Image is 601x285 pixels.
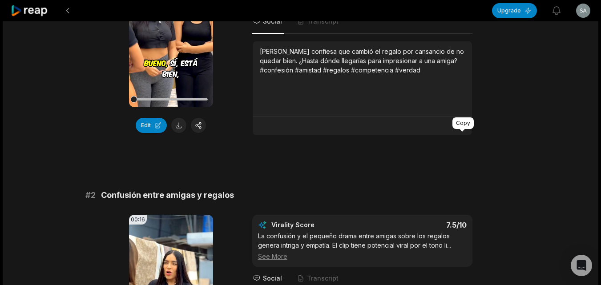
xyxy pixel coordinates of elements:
span: Confusión entre amigas y regalos [101,189,234,201]
span: Transcript [307,17,339,26]
div: 7.5 /10 [371,221,467,229]
div: La confusión y el pequeño drama entre amigas sobre los regalos genera intriga y empatía. El clip ... [258,231,467,261]
button: Edit [136,118,167,133]
span: Transcript [307,274,339,283]
button: Upgrade [492,3,537,18]
div: Virality Score [271,221,367,229]
nav: Tabs [252,10,472,34]
div: [PERSON_NAME] confiesa que cambió el regalo por cansancio de no quedar bien. ¿Hasta dónde llegarí... [260,47,465,75]
div: Open Intercom Messenger [571,255,592,276]
span: Social [263,274,282,283]
div: Copy [452,117,474,129]
span: # 2 [85,189,96,201]
span: Social [263,17,282,26]
div: See More [258,252,467,261]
